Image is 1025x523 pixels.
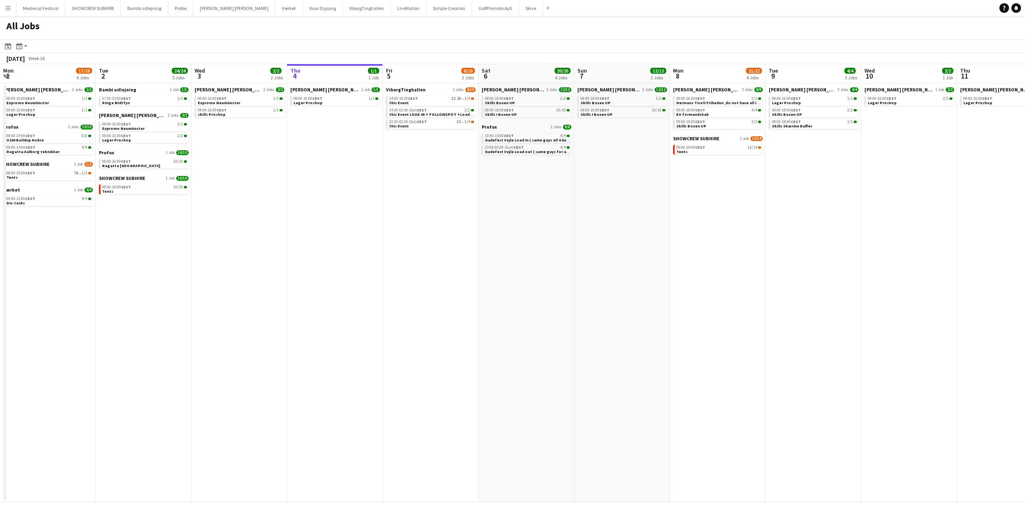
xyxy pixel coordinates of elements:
[676,123,706,129] span: Skills Boxen UP
[173,160,183,164] span: 10/10
[72,87,83,92] span: 2 Jobs
[864,67,875,74] span: Wed
[385,71,392,81] span: 5
[65,0,121,16] button: SHOWCREW SUBHIRE
[485,108,514,112] span: 08:00-18:00
[289,71,300,81] span: 4
[581,96,665,105] a: 08:00-18:00CEST2/2Skills Boxen UP
[555,68,571,74] span: 20/20
[6,171,91,175] div: •
[742,87,753,92] span: 3 Jobs
[3,87,93,93] a: [PERSON_NAME] [PERSON_NAME]2 Jobs2/2
[312,96,322,101] span: CEST
[389,123,409,129] span: this Event
[82,134,87,138] span: 6/6
[464,97,470,101] span: 3/4
[198,112,225,117] span: skills Proshop
[417,107,427,113] span: CEST
[769,87,858,131] div: [PERSON_NAME] [PERSON_NAME]3 Jobs4/408:00-16:00CEST1/1Lager Proshop08:00-18:00CEST2/2Skills Boxen...
[99,175,189,196] div: SHOWCREW SUBHIRE1 Job10/1008:00-19:00CEST10/10Tents
[82,108,87,112] span: 1/1
[6,171,35,175] span: 08:00-19:00
[303,0,343,16] button: Visar Dypang
[650,68,666,74] span: 12/12
[74,188,83,192] span: 1 Job
[198,97,227,101] span: 08:00-16:00
[193,71,205,81] span: 3
[217,96,227,101] span: CEST
[176,150,189,155] span: 10/10
[25,145,35,150] span: CEST
[389,97,474,101] div: •
[6,145,91,154] a: 09:00-14:00CEST4/4Ragatta Aalborg teknikker
[102,96,187,105] a: 07:30-23:00CEST1/1Ringe Midtfyn
[3,124,93,161] div: Profox2 Jobs10/1008:00-14:00CEST6/6U160 Buildup Hobro09:00-14:00CEST4/4Ragatta Aalborg teknikker
[2,71,14,81] span: 1
[772,96,857,105] a: 08:00-16:00CEST1/1Lager Proshop
[577,87,667,119] div: [PERSON_NAME] [PERSON_NAME]2 Jobs12/1208:00-18:00CEST2/2Skills Boxen UP08:00-18:00CEST10/10Skills...
[290,87,380,93] a: [PERSON_NAME] [PERSON_NAME]1 Job1/1
[577,67,587,74] span: Sun
[676,96,761,105] a: 08:00-16:00CEST2/2Hermans Tivoli Friheden ,do not have all info yet
[99,87,136,93] span: Bambi udlejning
[676,119,761,128] a: 08:00-18:00CEST2/2Skills Boxen UP
[485,145,524,149] span: 23:00-02:00 (Sun)
[847,120,853,124] span: 1/1
[121,0,168,16] button: Bambi udlejning
[3,87,70,93] span: Danny Black Luna
[121,121,131,127] span: CEST
[695,145,705,150] span: CEST
[99,149,189,175] div: Profox1 Job10/1008:00-16:00CEST10/10Ragatta [GEOGRAPHIC_DATA]
[695,119,705,124] span: CEST
[551,125,561,129] span: 2 Jobs
[121,133,131,138] span: CEST
[676,107,761,117] a: 08:00-18:00CEST4/4EU formandskab
[102,100,130,105] span: Ringe Midtfyn
[389,107,474,117] a: 14:30-02:30 (Sat)CEST2/2this Event LOAD IN + FOLLOWSPOT +Loadout
[102,159,187,168] a: 08:00-16:00CEST10/10Ragatta [GEOGRAPHIC_DATA]
[6,149,60,154] span: Ragatta Aalborg teknikker
[482,87,545,93] span: Danny Black Luna
[482,87,571,93] a: [PERSON_NAME] [PERSON_NAME]2 Jobs12/12
[25,133,35,138] span: CEST
[480,71,490,81] span: 6
[752,97,757,101] span: 2/2
[290,87,380,107] div: [PERSON_NAME] [PERSON_NAME]1 Job1/108:00-16:00CEST1/1Lager Proshop
[198,100,240,105] span: Expromo Neumünster
[102,184,187,194] a: 08:00-19:00CEST10/10Tents
[461,68,475,74] span: 8/10
[177,134,183,138] span: 2/2
[369,97,374,101] span: 1/1
[389,100,409,105] span: this Event
[25,196,35,201] span: CEST
[6,100,49,105] span: Expromo Neumünster
[676,145,705,149] span: 08:00-19:00
[6,196,91,205] a: 09:00-13:00CEST4/4Div. tasks
[172,68,188,74] span: 24/24
[263,87,274,92] span: 2 Jobs
[195,67,205,74] span: Wed
[386,87,476,131] div: ViborgTinghallen3 Jobs8/1014:30-18:30CEST2I2A•3/4this Event14:30-02:30 (Sat)CEST2/2this Event LOA...
[482,87,571,124] div: [PERSON_NAME] [PERSON_NAME]2 Jobs12/1208:00-18:00CEST2/2Skills Boxen UP08:00-18:00CEST10/10Skills...
[577,87,641,93] span: Danny Black Luna
[426,0,472,16] button: Simple Creation
[485,134,514,138] span: 10:00-15:00
[556,108,566,112] span: 10/10
[791,119,801,124] span: CEST
[273,97,279,101] span: 1/1
[676,145,761,154] a: 08:00-19:00CEST13/14Tents
[850,87,858,92] span: 4/4
[673,67,683,74] span: Mon
[177,122,183,126] span: 1/1
[673,135,763,141] a: SHOWCREW SUBHIRE1 Job13/14
[746,68,762,74] span: 21/22
[599,96,609,101] span: CEST
[99,87,189,112] div: Bambi udlejning1 Job1/107:30-23:00CEST1/1Ringe Midtfyn
[99,112,189,149] div: [PERSON_NAME] [PERSON_NAME]2 Jobs3/308:00-16:00CEST1/1Expromo Neumünster08:00-16:00CEST2/2Lager P...
[642,87,653,92] span: 2 Jobs
[673,135,720,141] span: SHOWCREW SUBHIRE
[417,119,427,124] span: CEST
[102,163,160,168] span: Ragatta Aalborg
[3,187,20,193] span: Værket
[560,97,566,101] span: 2/2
